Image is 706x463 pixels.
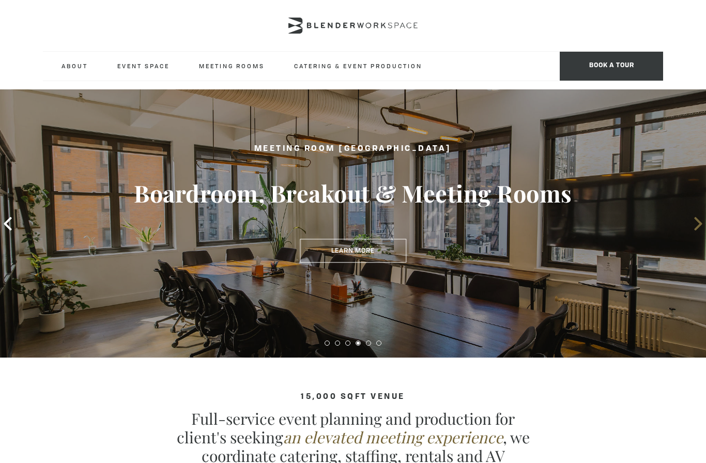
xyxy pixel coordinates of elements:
[286,52,431,80] a: Catering & Event Production
[53,52,96,80] a: About
[191,52,273,80] a: Meeting Rooms
[560,52,663,81] span: Book a tour
[35,143,670,156] h2: Meeting Room [GEOGRAPHIC_DATA]
[43,393,663,402] h4: 15,000 sqft venue
[300,239,406,263] a: Learn More
[654,413,706,463] iframe: Chat Widget
[109,52,178,80] a: Event Space
[283,427,503,447] em: an elevated meeting experience
[35,179,670,208] h3: Boardroom, Breakout & Meeting Rooms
